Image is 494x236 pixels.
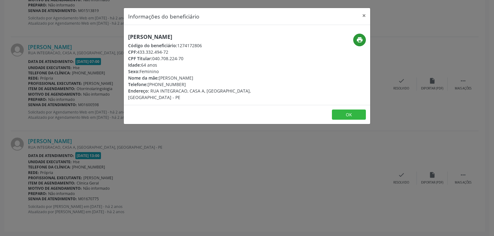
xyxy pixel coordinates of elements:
span: Endereço: [128,88,149,94]
button: print [353,34,366,46]
div: [PHONE_NUMBER] [128,81,284,88]
span: Código do beneficiário: [128,43,177,48]
button: Close [358,8,370,23]
span: Nome da mãe: [128,75,159,81]
div: 64 anos [128,62,284,68]
div: 1274172806 [128,42,284,49]
div: 040.708.224-70 [128,55,284,62]
button: OK [332,110,366,120]
i: print [356,36,363,43]
span: Telefone: [128,81,148,87]
div: 433.332.494-72 [128,49,284,55]
span: RUA INTEGRACAO, CASA A, [GEOGRAPHIC_DATA], [GEOGRAPHIC_DATA] - PE [128,88,251,100]
h5: [PERSON_NAME] [128,34,284,40]
span: Idade: [128,62,141,68]
span: CPF: [128,49,137,55]
span: Sexo: [128,68,140,74]
div: Feminino [128,68,284,75]
h5: Informações do beneficiário [128,12,199,20]
span: CPF Titular: [128,56,152,61]
div: [PERSON_NAME] [128,75,284,81]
